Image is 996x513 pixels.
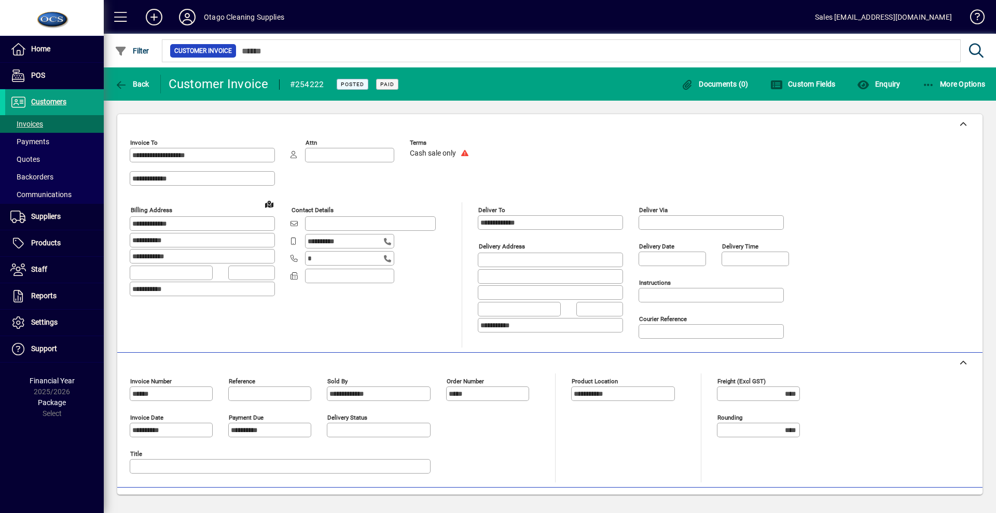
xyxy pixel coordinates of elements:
a: Knowledge Base [962,2,983,36]
a: Products [5,230,104,256]
a: View on map [261,196,278,212]
a: Communications [5,186,104,203]
a: Payments [5,133,104,150]
span: Staff [31,265,47,273]
span: Customer Invoice [174,46,232,56]
div: Sales [EMAIL_ADDRESS][DOMAIN_NAME] [815,9,952,25]
mat-label: Rounding [717,414,742,421]
span: Suppliers [31,212,61,220]
button: Profile [171,8,204,26]
span: Documents (0) [681,80,749,88]
span: Terms [410,140,472,146]
mat-label: Courier Reference [639,315,687,323]
mat-label: Invoice To [130,139,158,146]
a: Reports [5,283,104,309]
span: Filter [115,47,149,55]
span: POS [31,71,45,79]
mat-label: Reference [229,378,255,385]
app-page-header-button: Back [104,75,161,93]
button: Documents (0) [679,75,751,93]
button: Back [112,75,152,93]
mat-label: Attn [306,139,317,146]
span: Communications [10,190,72,199]
div: Otago Cleaning Supplies [204,9,284,25]
span: Quotes [10,155,40,163]
div: Customer Invoice [169,76,269,92]
a: POS [5,63,104,89]
mat-label: Freight (excl GST) [717,378,766,385]
span: Support [31,344,57,353]
span: Payments [10,137,49,146]
a: Quotes [5,150,104,168]
mat-label: Invoice date [130,414,163,421]
button: Enquiry [854,75,903,93]
span: Financial Year [30,377,75,385]
a: Backorders [5,168,104,186]
mat-label: Delivery time [722,243,758,250]
mat-label: Delivery status [327,414,367,421]
span: Enquiry [857,80,900,88]
mat-label: Deliver via [639,206,668,214]
span: Posted [341,81,364,88]
mat-label: Product location [572,378,618,385]
span: Cash sale only [410,149,456,158]
span: Home [31,45,50,53]
span: Reports [31,292,57,300]
a: Invoices [5,115,104,133]
mat-label: Invoice number [130,378,172,385]
span: More Options [922,80,986,88]
span: Customers [31,98,66,106]
mat-label: Deliver To [478,206,505,214]
button: More Options [920,75,988,93]
span: Custom Fields [770,80,836,88]
mat-label: Instructions [639,279,671,286]
button: Custom Fields [768,75,838,93]
mat-label: Payment due [229,414,264,421]
button: Filter [112,41,152,60]
mat-label: Sold by [327,378,348,385]
mat-label: Delivery date [639,243,674,250]
a: Suppliers [5,204,104,230]
div: #254222 [290,76,324,93]
span: Settings [31,318,58,326]
button: Add [137,8,171,26]
a: Staff [5,257,104,283]
a: Home [5,36,104,62]
mat-label: Order number [447,378,484,385]
span: Backorders [10,173,53,181]
a: Support [5,336,104,362]
span: Paid [380,81,394,88]
a: Settings [5,310,104,336]
span: Package [38,398,66,407]
span: Invoices [10,120,43,128]
span: Products [31,239,61,247]
mat-label: Title [130,450,142,457]
span: Back [115,80,149,88]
